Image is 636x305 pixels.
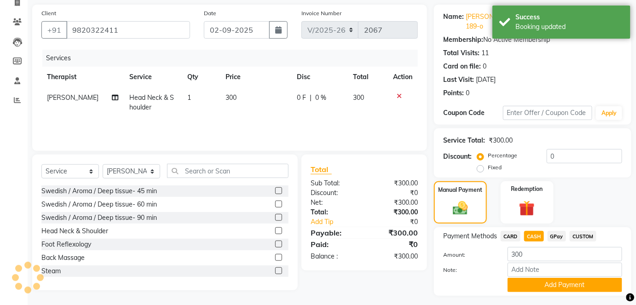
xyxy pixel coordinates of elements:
[301,9,341,17] label: Invoice Number
[515,22,624,32] div: Booking updated
[41,253,85,263] div: Back Massage
[503,106,593,120] input: Enter Offer / Coupon Code
[41,21,67,39] button: +91
[443,12,464,31] div: Name:
[508,263,622,277] input: Add Note
[225,93,237,102] span: 300
[476,75,496,85] div: [DATE]
[466,88,469,98] div: 0
[438,186,482,194] label: Manual Payment
[41,67,124,87] th: Therapist
[483,62,486,71] div: 0
[304,188,364,198] div: Discount:
[42,50,425,67] div: Services
[304,217,374,227] a: Add Tip
[364,188,425,198] div: ₹0
[220,67,291,87] th: Price
[47,93,98,102] span: [PERSON_NAME]
[443,35,483,45] div: Membership:
[41,186,157,196] div: Swedish / Aroma / Deep tissue- 45 min
[524,231,544,242] span: CASH
[304,252,364,261] div: Balance :
[124,67,182,87] th: Service
[448,200,473,217] img: _cash.svg
[466,12,612,31] a: [PERSON_NAME][DEMOGRAPHIC_DATA] H-189-o
[508,247,622,261] input: Amount
[204,9,216,17] label: Date
[374,217,425,227] div: ₹0
[508,278,622,292] button: Add Payment
[596,106,622,120] button: Apply
[304,239,364,250] div: Paid:
[501,231,520,242] span: CARD
[41,9,56,17] label: Client
[364,239,425,250] div: ₹0
[347,67,387,87] th: Total
[488,163,502,172] label: Fixed
[548,231,567,242] span: GPay
[443,48,480,58] div: Total Visits:
[187,93,191,102] span: 1
[443,35,622,45] div: No Active Membership
[488,151,517,160] label: Percentage
[387,67,418,87] th: Action
[514,199,540,219] img: _gift.svg
[443,136,485,145] div: Service Total:
[304,178,364,188] div: Sub Total:
[443,75,474,85] div: Last Visit:
[443,88,464,98] div: Points:
[436,251,501,259] label: Amount:
[364,227,425,238] div: ₹300.00
[167,164,289,178] input: Search or Scan
[66,21,190,39] input: Search by Name/Mobile/Email/Code
[41,213,157,223] div: Swedish / Aroma / Deep tissue- 90 min
[481,48,489,58] div: 11
[570,231,596,242] span: CUSTOM
[364,207,425,217] div: ₹300.00
[297,93,306,103] span: 0 F
[304,227,364,238] div: Payable:
[364,252,425,261] div: ₹300.00
[304,207,364,217] div: Total:
[443,152,472,161] div: Discount:
[41,200,157,209] div: Swedish / Aroma / Deep tissue- 60 min
[443,108,503,118] div: Coupon Code
[436,266,501,274] label: Note:
[489,136,513,145] div: ₹300.00
[130,93,174,111] span: Head Neck & Shoulder
[41,240,91,249] div: Foot Reflexology
[364,198,425,207] div: ₹300.00
[304,198,364,207] div: Net:
[291,67,348,87] th: Disc
[443,62,481,71] div: Card on file:
[515,12,624,22] div: Success
[511,185,543,193] label: Redemption
[41,266,61,276] div: Steam
[310,93,312,103] span: |
[443,231,497,241] span: Payment Methods
[364,178,425,188] div: ₹300.00
[315,93,326,103] span: 0 %
[311,165,332,174] span: Total
[182,67,220,87] th: Qty
[41,226,108,236] div: Head Neck & Shoulder
[353,93,364,102] span: 300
